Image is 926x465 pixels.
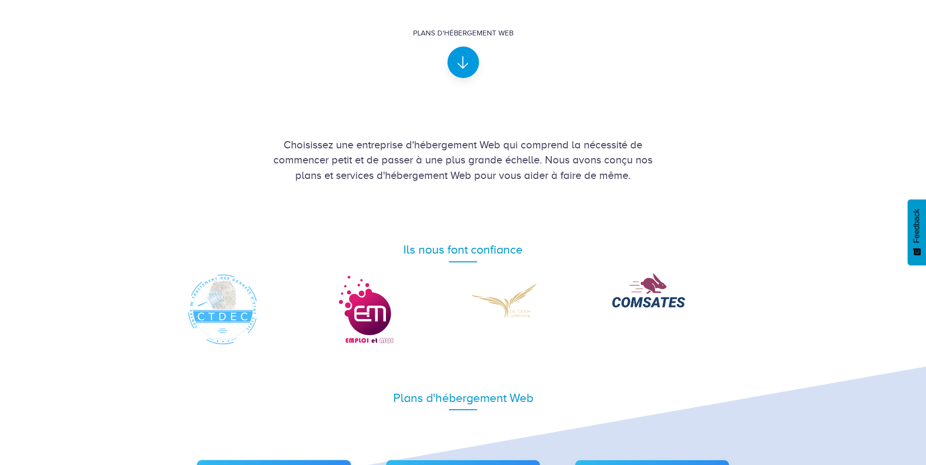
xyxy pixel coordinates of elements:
div: Plans d'hébergement Web [413,28,513,38]
a: Plans d'hébergement Web [413,28,513,70]
img: Emploi et Moi [329,273,401,346]
button: Feedback - Afficher l’enquête [908,199,926,265]
span: Feedback [912,209,921,243]
img: COMSATES [612,273,685,307]
div: Ils nous font confiance [187,241,739,258]
div: Plans d'hébergement Web [187,389,739,407]
img: DS Corporate [470,273,543,328]
img: CTDEC [187,273,259,346]
div: Choisissez une entreprise d'hébergement Web qui comprend la nécessité de commencer petit et de pa... [187,137,739,183]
